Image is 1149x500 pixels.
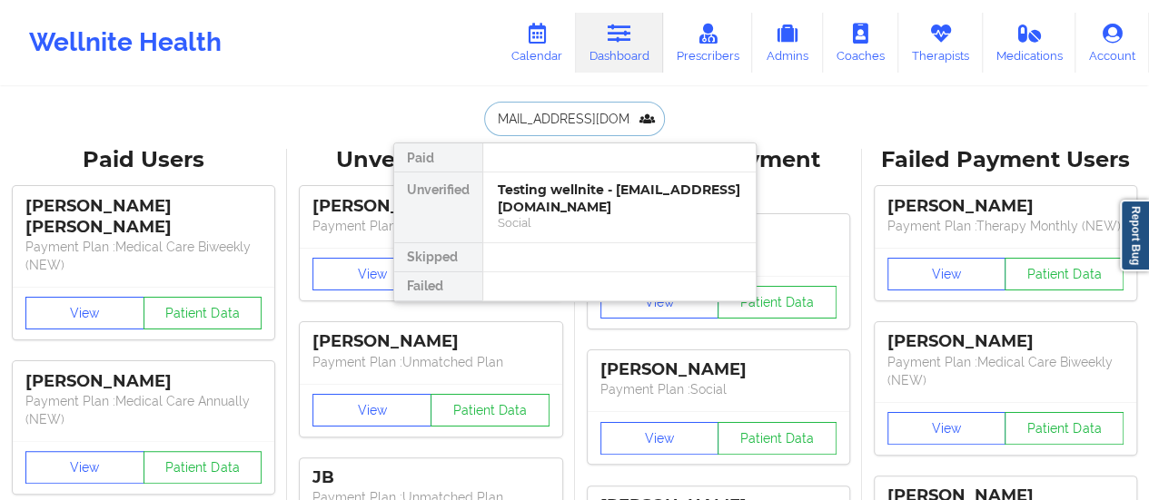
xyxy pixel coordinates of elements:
[1005,258,1124,290] button: Patient Data
[394,172,482,243] div: Unverified
[312,331,549,352] div: [PERSON_NAME]
[498,13,576,73] a: Calendar
[663,13,753,73] a: Prescribers
[312,467,549,488] div: JB
[1075,13,1149,73] a: Account
[875,146,1136,174] div: Failed Payment Users
[887,353,1124,389] p: Payment Plan : Medical Care Biweekly (NEW)
[25,238,262,274] p: Payment Plan : Medical Care Biweekly (NEW)
[887,412,1006,445] button: View
[312,196,549,217] div: [PERSON_NAME]
[394,272,482,301] div: Failed
[718,286,837,319] button: Patient Data
[394,243,482,272] div: Skipped
[312,217,549,235] p: Payment Plan : Unmatched Plan
[887,331,1124,352] div: [PERSON_NAME]
[887,217,1124,235] p: Payment Plan : Therapy Monthly (NEW)
[983,13,1076,73] a: Medications
[25,371,262,392] div: [PERSON_NAME]
[25,297,144,329] button: View
[300,146,561,174] div: Unverified Users
[823,13,898,73] a: Coaches
[431,394,550,426] button: Patient Data
[576,13,663,73] a: Dashboard
[600,380,837,398] p: Payment Plan : Social
[312,394,431,426] button: View
[887,258,1006,290] button: View
[498,215,741,230] div: Social
[144,297,262,329] button: Patient Data
[13,146,274,174] div: Paid Users
[752,13,823,73] a: Admins
[312,258,431,290] button: View
[718,422,837,455] button: Patient Data
[600,422,719,455] button: View
[144,451,262,484] button: Patient Data
[25,196,262,238] div: [PERSON_NAME] [PERSON_NAME]
[312,353,549,371] p: Payment Plan : Unmatched Plan
[898,13,983,73] a: Therapists
[1005,412,1124,445] button: Patient Data
[600,286,719,319] button: View
[25,392,262,428] p: Payment Plan : Medical Care Annually (NEW)
[498,181,741,215] div: Testing wellnite - [EMAIL_ADDRESS][DOMAIN_NAME]
[600,359,837,380] div: [PERSON_NAME]
[1120,200,1149,271] a: Report Bug
[25,451,144,484] button: View
[887,196,1124,217] div: [PERSON_NAME]
[394,143,482,172] div: Paid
